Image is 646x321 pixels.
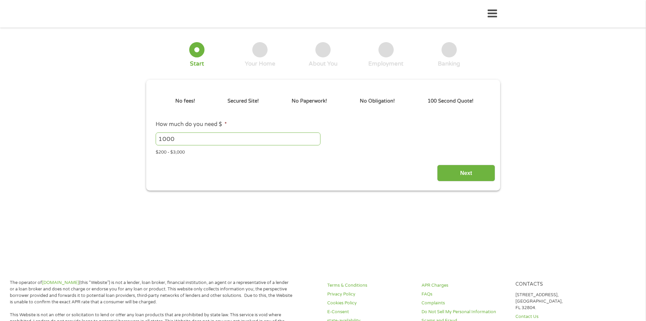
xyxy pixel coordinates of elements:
p: [STREET_ADDRESS], [GEOGRAPHIC_DATA], FL 32804. [515,292,602,311]
a: [DOMAIN_NAME] [42,280,79,285]
p: The operator of (this “Website”) is not a lender, loan broker, financial institution, an agent or... [10,280,293,305]
a: Terms & Conditions [327,282,413,289]
p: No fees! [175,97,195,105]
a: Contact Us [515,314,602,320]
a: Complaints [422,300,508,306]
h4: Contacts [515,281,602,288]
a: E-Consent [327,309,413,315]
a: APR Charges [422,282,508,289]
p: No Paperwork! [292,97,327,105]
a: Do Not Sell My Personal Information [422,309,508,315]
a: Privacy Policy [327,291,413,298]
a: Cookies Policy [327,300,413,306]
label: How much do you need $ [156,121,227,128]
div: $200 - $3,000 [156,147,490,156]
div: Your Home [245,60,275,68]
div: Start [190,60,204,68]
div: Employment [368,60,404,68]
p: No Obligation! [360,97,395,105]
input: Next [437,165,495,181]
div: Banking [438,60,460,68]
a: FAQs [422,291,508,298]
p: Secured Site! [228,97,259,105]
p: 100 Second Quote! [428,97,473,105]
div: About You [309,60,337,68]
